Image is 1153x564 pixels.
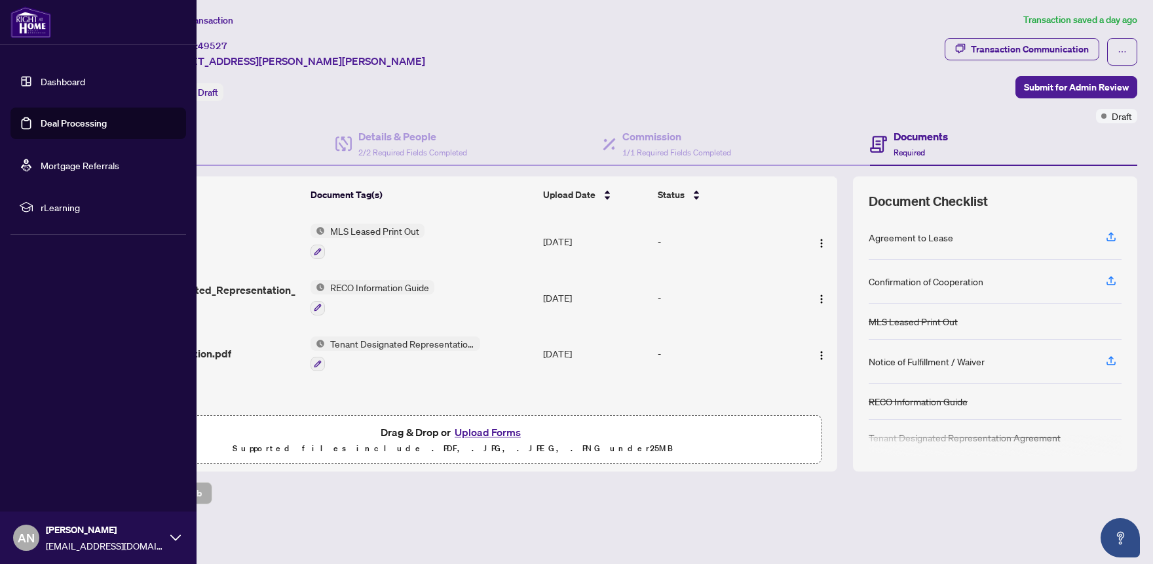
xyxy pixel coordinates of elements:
img: Status Icon [311,336,325,351]
div: MLS Leased Print Out [869,314,958,329]
span: [STREET_ADDRESS][PERSON_NAME][PERSON_NAME] [162,53,425,69]
span: Buyer_Designated_Representation_Agreement_-_Authority_for_Purchase_or_Lease.pdf [124,282,299,313]
span: Drag & Drop or [381,424,525,441]
span: Status [658,188,685,202]
img: Status Icon [311,224,325,238]
div: - [658,346,791,361]
span: RECO Information Guide [325,280,434,294]
div: RECO Information Guide [869,394,968,409]
span: Draft [1112,109,1132,123]
div: - [658,234,791,249]
img: Logo [816,238,827,249]
th: Document Tag(s) [305,176,538,213]
span: Document Checklist [869,192,988,211]
span: Draft [198,87,218,98]
div: Agreement to Lease [869,230,953,245]
a: Dashboard [41,75,85,87]
th: (3) File Name [119,176,305,213]
button: Open asap [1101,518,1140,557]
td: [DATE] [538,326,653,382]
th: Upload Date [538,176,653,213]
img: Logo [816,294,827,304]
button: Logo [811,287,832,308]
button: Submit for Admin Review [1015,76,1137,98]
div: Notice of Fulfillment / Waiver [869,354,985,369]
img: logo [10,7,51,38]
div: - [658,291,791,305]
span: [EMAIL_ADDRESS][DOMAIN_NAME] [46,538,164,553]
button: Status IconMLS Leased Print Out [311,224,425,259]
p: Supported files include .PDF, .JPG, .JPEG, .PNG under 25 MB [92,441,813,456]
div: Tenant Designated Representation Agreement [869,430,1061,445]
span: AN [18,529,35,547]
button: Status IconTenant Designated Representation Agreement [311,336,480,372]
span: Tenant Designated Representation Agreement [325,336,480,351]
span: Required [894,148,925,157]
span: Submit for Admin Review [1024,77,1129,98]
article: Transaction saved a day ago [1023,12,1137,28]
span: 2/2 Required Fields Completed [358,148,467,157]
h4: Documents [894,129,948,144]
td: [DATE] [538,270,653,326]
span: ellipsis [1118,47,1127,56]
a: Deal Processing [41,117,107,129]
td: [DATE] [538,213,653,270]
h4: Details & People [358,129,467,144]
span: Upload Date [543,188,595,202]
div: Confirmation of Cooperation [869,274,983,289]
button: Logo [811,343,832,364]
img: Logo [816,350,827,361]
button: Upload Forms [451,424,525,441]
th: Status [652,176,797,213]
img: Status Icon [311,280,325,294]
span: rLearning [41,200,177,214]
button: Logo [811,231,832,252]
span: 49527 [198,40,227,52]
span: 1/1 Required Fields Completed [622,148,731,157]
button: Transaction Communication [945,38,1099,60]
a: Mortgage Referrals [41,159,119,171]
span: MLS Leased Print Out [325,224,425,238]
button: Status IconRECO Information Guide [311,280,434,315]
span: [PERSON_NAME] [46,523,164,537]
div: Transaction Communication [971,39,1089,60]
span: Drag & Drop orUpload FormsSupported files include .PDF, .JPG, .JPEG, .PNG under25MB [85,416,821,464]
span: View Transaction [163,14,233,26]
h4: Commission [622,129,731,144]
